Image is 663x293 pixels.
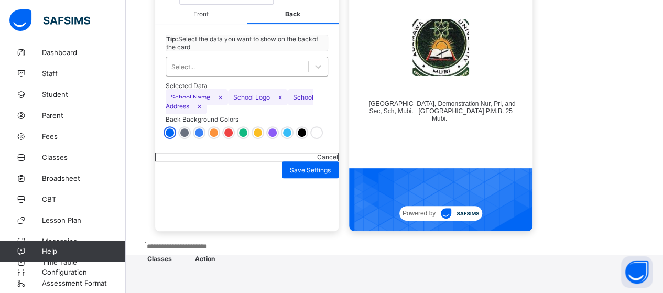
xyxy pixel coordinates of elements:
span: Lesson Plan [42,216,126,224]
img: safsims [9,9,90,31]
img: safsims.135b583eef768097d7c66fa9e8d22233.svg [441,208,479,219]
span: Selected Data [166,82,328,92]
span: [GEOGRAPHIC_DATA] P.M.B. 25 Mubi. [418,107,512,122]
span: Dashboard [42,48,126,57]
div: #3B82F6 [195,128,203,137]
span: Back [247,5,339,24]
span: Classes [42,153,126,161]
img: Student [412,19,469,76]
span: [GEOGRAPHIC_DATA], Demonstration Nur, Pri, and Sec, Sch, Mubi. [366,97,516,117]
div: #FB923C [210,128,218,137]
span: Help [42,247,125,255]
th: Action [173,254,236,263]
div: #ffffff [312,128,321,137]
span: Select the data you want to show on the back of the card [166,35,318,51]
div: Select... [171,63,195,71]
span: Messaging [42,237,126,245]
span: Configuration [42,268,125,276]
div: #8B5CF6 [268,128,277,137]
div: #000000 [298,128,306,137]
div: #6B7280 [180,128,189,137]
span: Staff [42,69,126,78]
span: × [197,101,202,110]
span: School Name [166,89,228,105]
span: Broadsheet [42,174,126,182]
span: Front [155,5,247,24]
div: #FBBF24 [254,128,262,137]
div: #10B981 [239,128,247,137]
button: Open asap [621,256,653,288]
div: #38BDF8 [283,128,291,137]
span: School Logo [228,89,288,105]
span: × [278,92,282,101]
span: Powered by [403,210,436,217]
span: School Address [166,89,313,114]
div: #EF4444 [224,128,233,137]
div: #0066F5 [166,128,174,137]
b: Tip: [166,35,178,43]
span: Parent [42,111,126,120]
span: Assessment Format [42,279,126,287]
span: Cancel [317,153,338,161]
span: Back Background Colors [166,115,328,128]
span: × [218,92,223,101]
span: Fees [42,132,126,140]
span: Save Settings [290,166,331,174]
span: Student [42,90,126,99]
th: Classes [147,254,172,263]
span: CBT [42,195,126,203]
